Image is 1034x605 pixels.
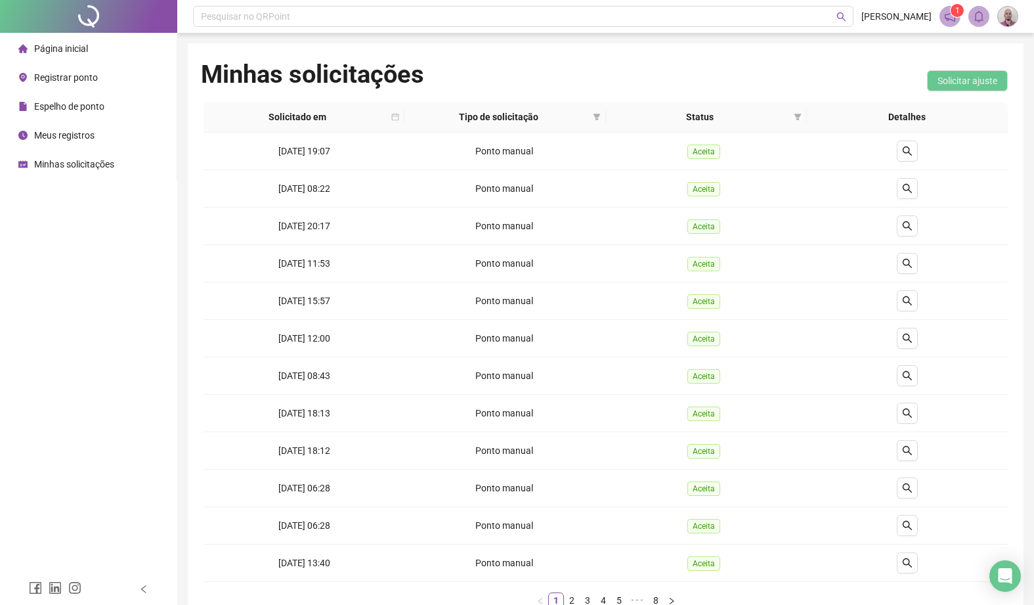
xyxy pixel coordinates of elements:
[807,102,1008,133] th: Detalhes
[475,408,533,418] span: Ponto manual
[18,102,28,111] span: file
[278,408,330,418] span: [DATE] 18:13
[668,597,676,605] span: right
[536,597,544,605] span: left
[687,257,720,271] span: Aceita
[34,159,114,169] span: Minhas solicitações
[902,258,913,269] span: search
[590,107,603,127] span: filter
[278,221,330,231] span: [DATE] 20:17
[475,296,533,306] span: Ponto manual
[902,183,913,194] span: search
[902,408,913,418] span: search
[687,482,720,496] span: Aceita
[18,131,28,140] span: clock-circle
[68,581,81,594] span: instagram
[902,520,913,531] span: search
[861,9,932,24] span: [PERSON_NAME]
[475,445,533,456] span: Ponto manual
[278,183,330,194] span: [DATE] 08:22
[902,558,913,568] span: search
[139,585,148,594] span: left
[278,146,330,156] span: [DATE] 19:07
[687,444,720,459] span: Aceita
[475,221,533,231] span: Ponto manual
[475,370,533,381] span: Ponto manual
[687,407,720,421] span: Aceita
[937,74,997,88] span: Solicitar ajuste
[410,110,587,124] span: Tipo de solicitação
[902,333,913,344] span: search
[687,556,720,571] span: Aceita
[611,110,788,124] span: Status
[34,43,88,54] span: Página inicial
[902,483,913,493] span: search
[955,6,960,15] span: 1
[49,581,62,594] span: linkedin
[687,145,720,159] span: Aceita
[475,558,533,568] span: Ponto manual
[475,146,533,156] span: Ponto manual
[973,11,985,22] span: bell
[927,70,1008,91] button: Solicitar ajuste
[278,445,330,456] span: [DATE] 18:12
[278,483,330,493] span: [DATE] 06:28
[278,333,330,344] span: [DATE] 12:00
[794,113,802,121] span: filter
[687,219,720,234] span: Aceita
[687,182,720,196] span: Aceita
[593,113,601,121] span: filter
[475,520,533,531] span: Ponto manual
[687,369,720,384] span: Aceita
[209,110,386,124] span: Solicitado em
[687,294,720,309] span: Aceita
[687,519,720,533] span: Aceita
[278,296,330,306] span: [DATE] 15:57
[278,370,330,381] span: [DATE] 08:43
[18,160,28,169] span: schedule
[389,107,402,127] span: calendar
[278,520,330,531] span: [DATE] 06:28
[902,146,913,156] span: search
[836,12,846,22] span: search
[902,296,913,306] span: search
[18,44,28,53] span: home
[687,332,720,346] span: Aceita
[34,130,95,141] span: Meus registros
[902,370,913,381] span: search
[34,72,98,83] span: Registrar ponto
[475,483,533,493] span: Ponto manual
[278,258,330,269] span: [DATE] 11:53
[18,73,28,82] span: environment
[902,445,913,456] span: search
[391,113,399,121] span: calendar
[475,258,533,269] span: Ponto manual
[998,7,1018,26] img: 1170
[278,558,330,568] span: [DATE] 13:40
[902,221,913,231] span: search
[944,11,956,22] span: notification
[475,333,533,344] span: Ponto manual
[29,581,42,594] span: facebook
[201,59,424,89] h1: Minhas solicitações
[951,4,964,17] sup: 1
[34,101,104,112] span: Espelho de ponto
[989,560,1021,592] div: Open Intercom Messenger
[475,183,533,194] span: Ponto manual
[791,107,804,127] span: filter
